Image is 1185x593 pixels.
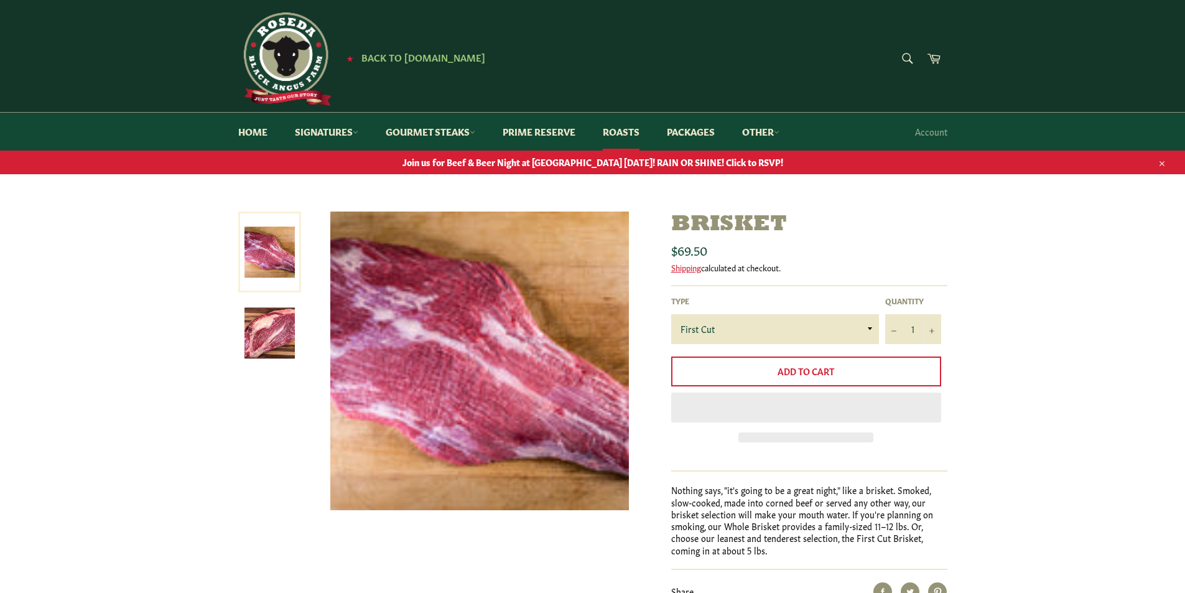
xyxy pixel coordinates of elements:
p: Nothing says, "it's going to be a great night," like a brisket. Smoked, slow-cooked, made into co... [671,484,947,556]
h1: Brisket [671,212,947,238]
span: Add to Cart [778,365,834,377]
span: ★ [346,53,353,63]
a: Packages [654,113,727,151]
a: ★ Back to [DOMAIN_NAME] [340,53,485,63]
a: Roasts [590,113,652,151]
img: Brisket [330,212,629,510]
button: Add to Cart [671,357,941,386]
a: Shipping [671,261,701,273]
span: Back to [DOMAIN_NAME] [361,50,485,63]
span: $69.50 [671,241,707,258]
button: Increase item quantity by one [922,314,941,344]
a: Gourmet Steaks [373,113,488,151]
div: calculated at checkout. [671,262,947,273]
a: Account [909,113,954,150]
a: Signatures [282,113,371,151]
label: Quantity [885,296,941,306]
a: Other [730,113,792,151]
button: Reduce item quantity by one [885,314,904,344]
a: Prime Reserve [490,113,588,151]
img: Brisket [244,308,295,358]
label: Type [671,296,879,306]
img: Roseda Beef [238,12,332,106]
a: Home [226,113,280,151]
